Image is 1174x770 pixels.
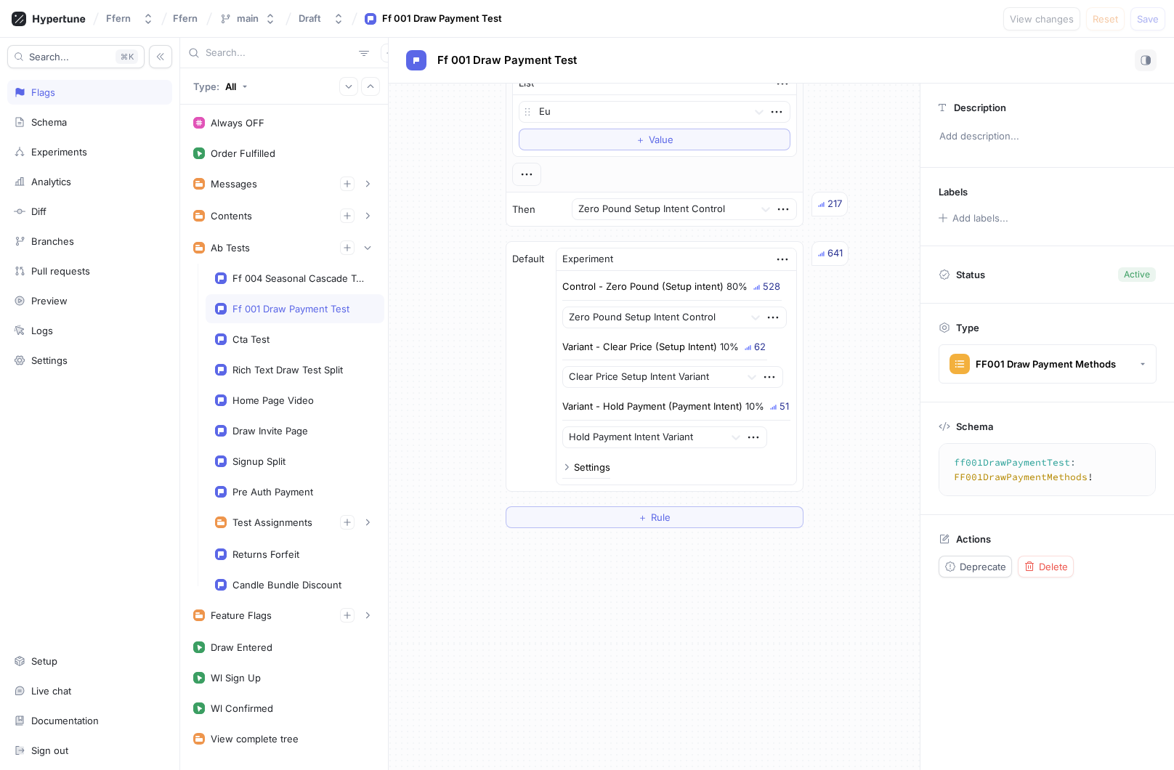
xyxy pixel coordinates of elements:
[29,52,69,61] span: Search...
[1039,562,1068,571] span: Delete
[31,116,67,128] div: Schema
[720,342,739,352] div: 10%
[211,210,252,222] div: Contents
[214,7,282,31] button: main
[211,242,250,254] div: Ab Tests
[211,117,264,129] div: Always OFF
[211,702,273,714] div: Wl Confirmed
[827,246,843,261] div: 641
[31,655,57,667] div: Setup
[726,282,748,291] div: 80%
[437,54,577,66] span: Ff 001 Draw Payment Test
[31,206,46,217] div: Diff
[506,506,803,528] button: ＋Rule
[188,73,253,99] button: Type: All
[211,672,261,684] div: Wl Sign Up
[31,745,68,756] div: Sign out
[952,214,1008,223] div: Add labels...
[211,641,272,653] div: Draw Entered
[780,402,789,411] div: 51
[651,513,671,522] span: Rule
[299,12,321,25] div: Draft
[232,579,341,591] div: Candle Bundle Discount
[512,203,535,217] p: Then
[954,102,1006,113] p: Description
[519,76,534,91] div: List
[237,12,259,25] div: main
[116,49,138,64] div: K
[519,129,790,150] button: ＋Value
[1003,7,1080,31] button: View changes
[293,7,350,31] button: Draft
[31,176,71,187] div: Analytics
[976,358,1116,370] div: FF001 Draw Payment Methods
[649,135,673,144] span: Value
[232,394,314,406] div: Home Page Video
[211,733,299,745] div: View complete tree
[232,303,349,315] div: Ff 001 Draw Payment Test
[31,265,90,277] div: Pull requests
[562,280,724,294] p: Control - Zero Pound (Setup intent)
[211,147,275,159] div: Order Fulfilled
[960,562,1006,571] span: Deprecate
[956,533,991,545] p: Actions
[745,402,764,411] div: 10%
[225,81,236,92] div: All
[956,264,985,285] p: Status
[232,425,308,437] div: Draw Invite Page
[31,235,74,247] div: Branches
[636,135,645,144] span: ＋
[232,333,270,345] div: Cta Test
[1130,7,1165,31] button: Save
[1010,15,1074,23] span: View changes
[1086,7,1125,31] button: Reset
[574,463,610,472] div: Settings
[193,81,219,92] p: Type:
[956,322,979,333] p: Type
[31,86,55,98] div: Flags
[173,13,198,23] span: Ffern
[31,146,87,158] div: Experiments
[939,344,1157,384] button: FF001 Draw Payment Methods
[206,46,353,60] input: Search...
[562,340,717,354] p: Variant - Clear Price (Setup Intent)
[939,556,1012,577] button: Deprecate
[106,12,131,25] div: Ffern
[638,513,647,522] span: ＋
[1018,556,1074,577] button: Delete
[31,685,71,697] div: Live chat
[361,77,380,96] button: Collapse all
[956,421,993,432] p: Schema
[933,124,1162,149] p: Add description...
[7,45,145,68] button: Search...K
[562,252,613,267] div: Experiment
[232,548,299,560] div: Returns Forfeit
[100,7,160,31] button: Ffern
[232,486,313,498] div: Pre Auth Payment
[827,197,842,211] div: 217
[7,708,172,733] a: Documentation
[1093,15,1118,23] span: Reset
[512,252,544,267] p: Default
[939,186,968,198] p: Labels
[382,12,502,26] div: Ff 001 Draw Payment Test
[31,295,68,307] div: Preview
[31,354,68,366] div: Settings
[211,178,257,190] div: Messages
[934,208,1012,227] button: Add labels...
[1124,268,1150,281] div: Active
[31,325,53,336] div: Logs
[1137,15,1159,23] span: Save
[211,609,272,621] div: Feature Flags
[562,400,742,414] p: Variant - Hold Payment (Payment Intent)
[763,282,780,291] div: 528
[31,715,99,726] div: Documentation
[232,364,343,376] div: Rich Text Draw Test Split
[232,455,286,467] div: Signup Split
[232,272,369,284] div: Ff 004 Seasonal Cascade Test
[339,77,358,96] button: Expand all
[232,516,312,528] div: Test Assignments
[754,342,766,352] div: 62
